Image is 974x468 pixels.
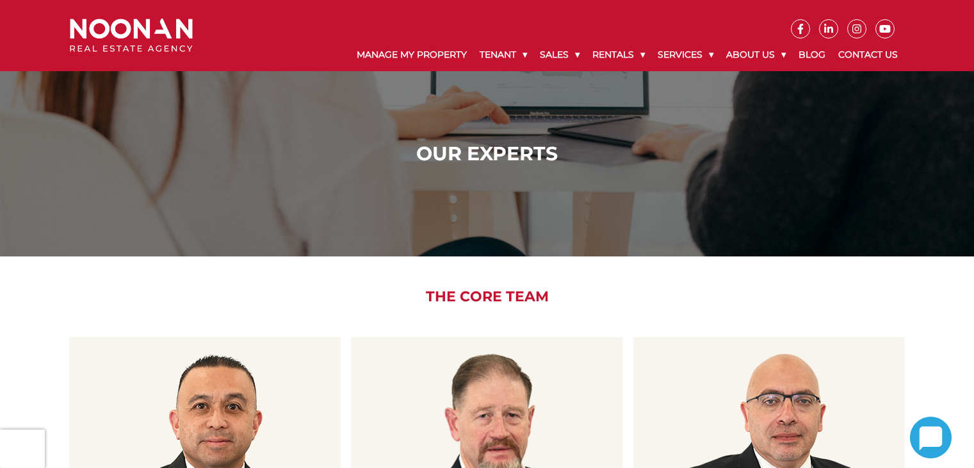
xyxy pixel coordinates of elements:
a: Sales [533,38,586,71]
a: Rentals [586,38,651,71]
img: Noonan Real Estate Agency [70,19,193,53]
a: Blog [792,38,832,71]
a: Manage My Property [350,38,473,71]
a: Services [651,38,720,71]
h2: The Core Team [60,288,914,305]
h1: Our Experts [73,142,901,165]
a: Contact Us [832,38,904,71]
a: About Us [720,38,792,71]
a: Tenant [473,38,533,71]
